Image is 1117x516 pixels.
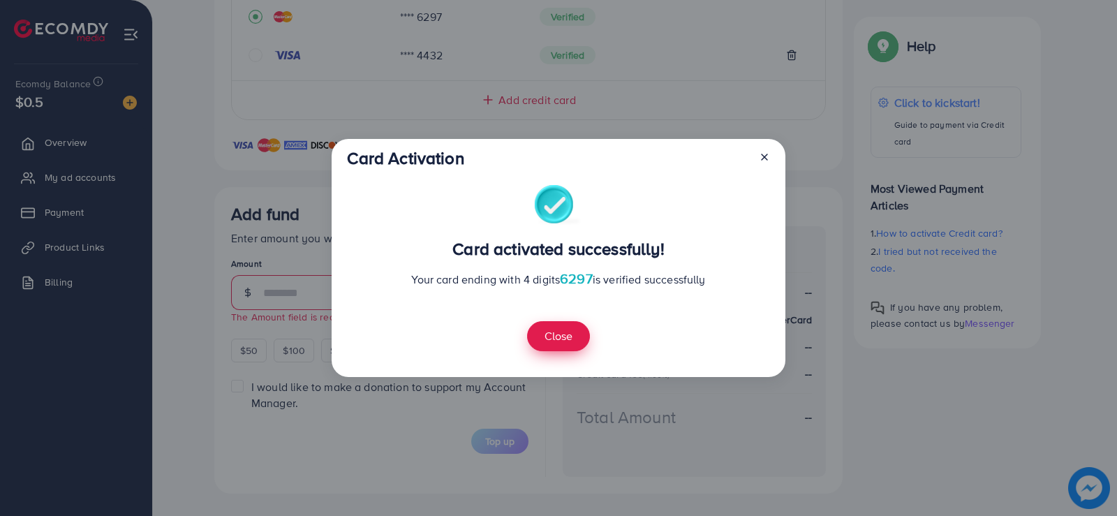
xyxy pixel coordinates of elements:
h3: Card activated successfully! [347,239,769,259]
img: success [534,185,584,228]
button: Close [527,321,590,351]
h3: Card Activation [347,148,464,168]
p: Your card ending with 4 digits is verified successfully [347,270,769,288]
span: 6297 [560,268,593,288]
